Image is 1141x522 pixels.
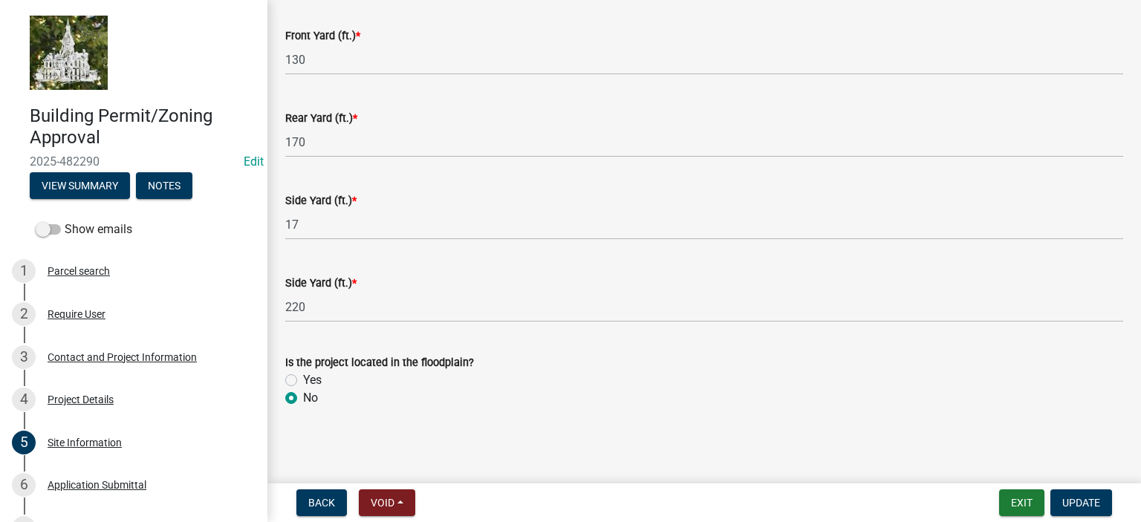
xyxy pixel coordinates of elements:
[285,278,357,289] label: Side Yard (ft.)
[999,489,1044,516] button: Exit
[48,437,122,448] div: Site Information
[285,358,474,368] label: Is the project located in the floodplain?
[285,114,357,124] label: Rear Yard (ft.)
[12,388,36,411] div: 4
[308,497,335,509] span: Back
[12,259,36,283] div: 1
[371,497,394,509] span: Void
[136,172,192,199] button: Notes
[1062,497,1100,509] span: Update
[12,345,36,369] div: 3
[244,154,264,169] wm-modal-confirm: Edit Application Number
[244,154,264,169] a: Edit
[285,31,360,42] label: Front Yard (ft.)
[359,489,415,516] button: Void
[30,172,130,199] button: View Summary
[285,196,357,206] label: Side Yard (ft.)
[48,480,146,490] div: Application Submittal
[303,389,318,407] label: No
[30,105,256,149] h4: Building Permit/Zoning Approval
[296,489,347,516] button: Back
[303,371,322,389] label: Yes
[48,266,110,276] div: Parcel search
[12,473,36,497] div: 6
[1050,489,1112,516] button: Update
[12,302,36,326] div: 2
[30,180,130,192] wm-modal-confirm: Summary
[30,154,238,169] span: 2025-482290
[48,309,105,319] div: Require User
[12,431,36,454] div: 5
[48,394,114,405] div: Project Details
[48,352,197,362] div: Contact and Project Information
[36,221,132,238] label: Show emails
[136,180,192,192] wm-modal-confirm: Notes
[30,16,108,90] img: Marshall County, Iowa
